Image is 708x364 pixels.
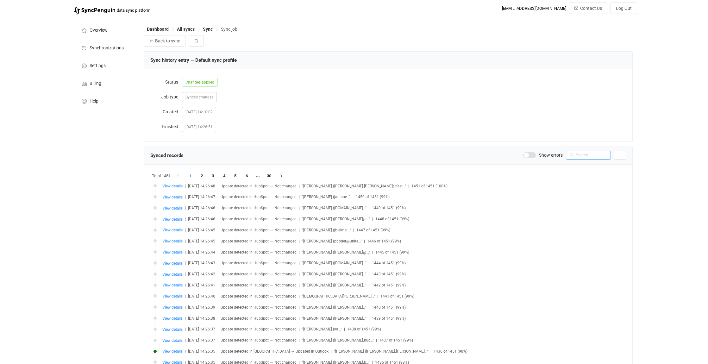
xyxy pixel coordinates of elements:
[299,239,300,243] span: |
[230,172,241,180] li: 5
[302,261,367,265] span: "[PERSON_NAME] ([DOMAIN_NAME]…"
[334,349,428,354] span: "[PERSON_NAME] ([PERSON_NAME].[PERSON_NAME]…"
[369,261,370,265] span: |
[539,153,563,157] span: Show errors
[369,316,370,321] span: |
[221,327,297,331] span: Update detected in HubSpot → Not changed
[221,206,297,210] span: Update detected in HubSpot → Not changed
[217,206,218,210] span: |
[185,195,186,199] span: |
[372,250,373,254] span: |
[188,349,215,354] span: [DATE] 14:26:35
[217,184,218,188] span: |
[185,250,186,254] span: |
[203,27,213,32] span: Sync
[162,184,183,188] span: View details
[90,81,101,86] span: Billing
[302,316,367,321] span: "[PERSON_NAME] ([PERSON_NAME]…"
[188,272,215,276] span: [DATE] 14:26:42
[434,349,467,354] span: 1436 of 1451 (98%)
[380,294,414,298] span: 1441 of 1451 (99%)
[299,283,300,287] span: |
[152,172,171,180] span: Total 1451
[364,239,365,243] span: |
[162,338,183,343] span: View details
[219,172,230,180] li: 4
[162,305,183,310] span: View details
[299,184,300,188] span: |
[302,206,367,210] span: "[PERSON_NAME] ([DOMAIN_NAME]…"
[302,272,367,276] span: "[PERSON_NAME] ([PERSON_NAME]…"
[221,250,297,254] span: Update detected in HubSpot → Not changed
[74,6,150,15] a: |data sync platform
[569,3,607,14] button: Contact Us
[221,217,297,221] span: Update detected in HubSpot → Not changed
[185,261,186,265] span: |
[90,28,108,33] span: Overview
[217,338,218,342] span: |
[372,206,406,210] span: 1449 of 1451 (99%)
[90,99,98,104] span: Help
[182,107,216,117] span: [DATE] 14:10:02
[162,228,183,232] span: View details
[188,206,215,210] span: [DATE] 14:26:46
[162,239,183,243] span: View details
[369,272,370,276] span: |
[302,338,374,342] span: "[PERSON_NAME] ([PERSON_NAME].buc…"
[299,195,300,199] span: |
[302,195,350,199] span: "[PERSON_NAME] (jan.bue…"
[188,305,215,310] span: [DATE] 14:26:39
[372,316,406,321] span: 1439 of 1451 (99%)
[74,7,115,15] img: syncpenguin.svg
[117,8,150,13] span: data sync platform
[580,6,602,11] span: Contact Us
[177,27,195,32] span: All syncs
[162,195,183,199] span: View details
[185,239,186,243] span: |
[299,217,300,221] span: |
[185,327,186,331] span: |
[221,349,329,354] span: Update detected in [GEOGRAPHIC_DATA] → Updated in Outlook
[74,92,137,110] a: Help
[566,151,611,160] input: Search
[299,316,300,321] span: |
[147,27,169,32] span: Dashboard
[162,261,183,266] span: View details
[372,305,406,310] span: 1440 of 1451 (99%)
[430,349,431,354] span: |
[188,195,215,199] span: [DATE] 14:26:47
[302,327,342,331] span: "[PERSON_NAME] (ka…"
[185,305,186,310] span: |
[356,195,390,199] span: 1450 of 1451 (99%)
[299,228,300,232] span: |
[188,327,215,331] span: [DATE] 14:26:37
[299,294,300,298] span: |
[369,305,370,310] span: |
[150,57,237,63] span: Sync history entry — Default sync profile
[302,228,351,232] span: "[PERSON_NAME] (jbielmei…"
[90,46,124,51] span: Synchronizations
[188,283,215,287] span: [DATE] 14:26:41
[353,228,354,232] span: |
[221,272,297,276] span: Update detected in HubSpot → Not changed
[299,305,300,310] span: |
[616,6,632,11] span: Log Out
[217,239,218,243] span: |
[302,250,370,254] span: "[PERSON_NAME] ([PERSON_NAME]@…"
[74,39,137,56] a: Synchronizations
[150,91,182,103] label: Job type
[182,78,218,87] span: Changes applied
[344,327,345,331] span: |
[162,206,183,210] span: View details
[347,327,381,331] span: 1438 of 1451 (99%)
[372,272,406,276] span: 1443 of 1451 (99%)
[207,172,219,180] li: 3
[74,21,137,39] a: Overview
[379,338,413,342] span: 1437 of 1451 (99%)
[302,239,362,243] span: "[PERSON_NAME] (pboder@unite…"
[302,305,367,310] span: "[PERSON_NAME] ([PERSON_NAME]…"
[299,272,300,276] span: |
[372,261,406,265] span: 1444 of 1451 (99%)
[185,316,186,321] span: |
[185,172,196,180] li: 1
